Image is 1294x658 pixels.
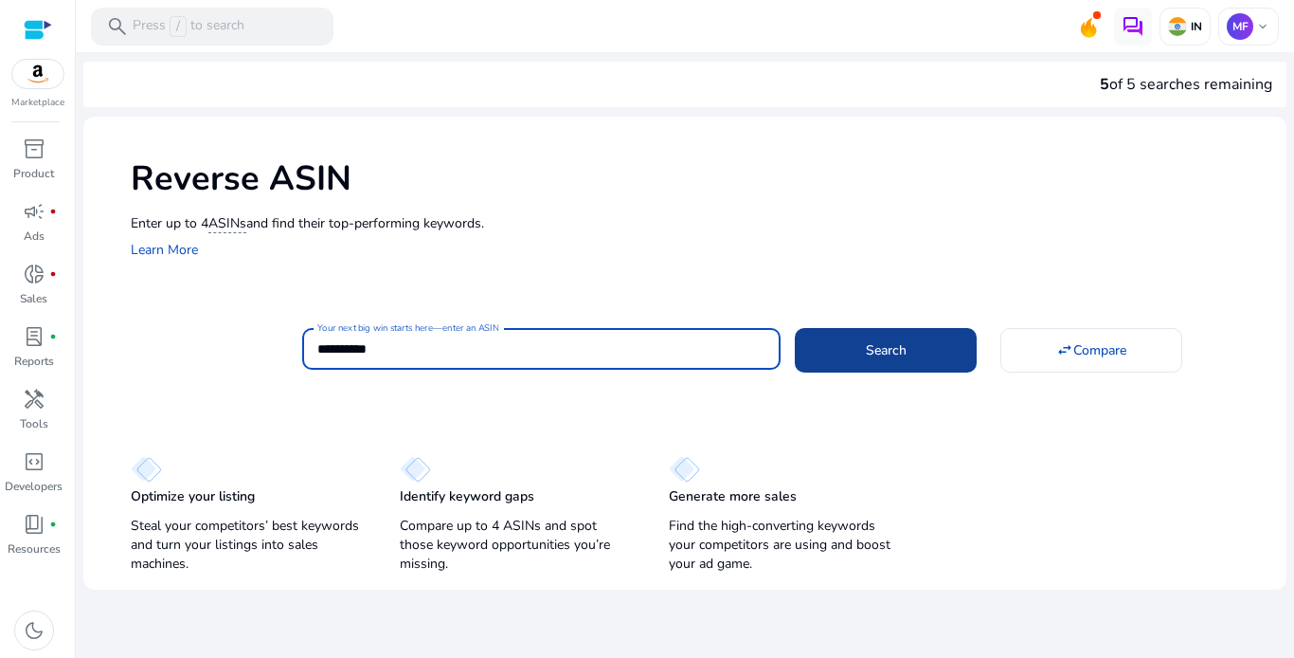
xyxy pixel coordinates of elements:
[1000,328,1182,372] button: Compare
[1187,19,1202,34] p: IN
[170,16,187,37] span: /
[23,450,45,473] span: code_blocks
[208,214,246,233] span: ASINs
[8,540,61,557] p: Resources
[49,270,57,278] span: fiber_manual_record
[1168,17,1187,36] img: in.svg
[12,60,63,88] img: amazon.svg
[11,96,64,110] p: Marketplace
[20,290,47,307] p: Sales
[131,487,255,506] p: Optimize your listing
[49,521,57,528] span: fiber_manual_record
[14,353,54,370] p: Reports
[23,263,45,285] span: donut_small
[669,456,700,483] img: diamond.svg
[133,16,244,37] p: Press to search
[317,321,498,335] mat-label: Your next big win starts here—enter an ASIN
[23,200,45,223] span: campaign
[1073,340,1126,360] span: Compare
[106,15,129,38] span: search
[131,213,1267,233] p: Enter up to 4 and find their top-performing keywords.
[1056,341,1073,358] mat-icon: swap_horiz
[131,517,362,574] p: Steal your competitors’ best keywords and turn your listings into sales machines.
[1227,13,1253,40] p: MF
[669,487,797,506] p: Generate more sales
[400,517,631,574] p: Compare up to 4 ASINs and spot those keyword opportunities you’re missing.
[5,478,63,495] p: Developers
[24,228,45,245] p: Ads
[400,456,431,483] img: diamond.svg
[20,415,48,432] p: Tools
[669,517,900,574] p: Find the high-converting keywords your competitors are using and boost your ad game.
[49,208,57,215] span: fiber_manual_record
[23,325,45,348] span: lab_profile
[49,333,57,340] span: fiber_manual_record
[400,487,534,506] p: Identify keyword gaps
[13,165,54,182] p: Product
[795,328,977,372] button: Search
[23,388,45,411] span: handyman
[131,158,1267,199] h1: Reverse ASIN
[866,340,907,360] span: Search
[23,619,45,642] span: dark_mode
[1100,74,1109,95] span: 5
[1100,73,1272,96] div: of 5 searches remaining
[23,137,45,160] span: inventory_2
[1255,19,1270,34] span: keyboard_arrow_down
[131,456,162,483] img: diamond.svg
[131,241,198,259] a: Learn More
[23,513,45,536] span: book_4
